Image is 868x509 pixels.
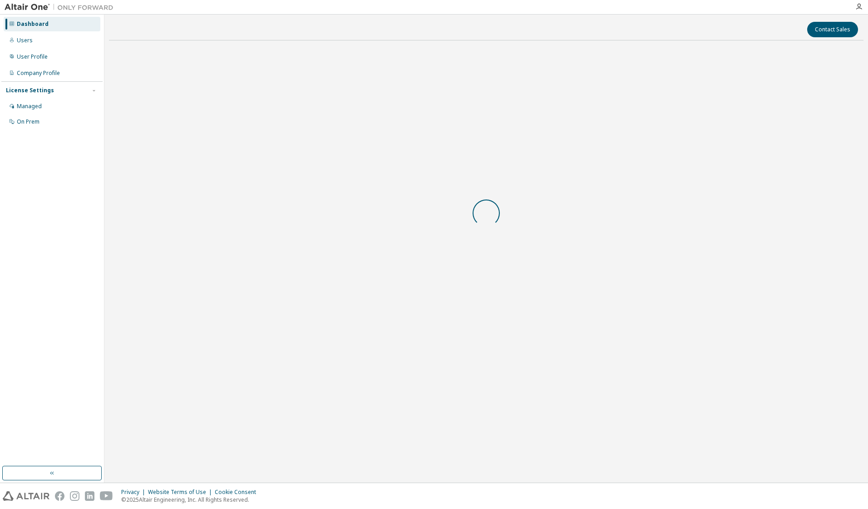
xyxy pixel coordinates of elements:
div: Company Profile [17,70,60,77]
div: Users [17,37,33,44]
img: facebook.svg [55,491,64,501]
img: altair_logo.svg [3,491,49,501]
div: Managed [17,103,42,110]
div: Dashboard [17,20,49,28]
div: Privacy [121,489,148,496]
img: linkedin.svg [85,491,94,501]
button: Contact Sales [807,22,858,37]
img: instagram.svg [70,491,79,501]
div: Cookie Consent [215,489,261,496]
img: Altair One [5,3,118,12]
div: Website Terms of Use [148,489,215,496]
div: License Settings [6,87,54,94]
img: youtube.svg [100,491,113,501]
p: © 2025 Altair Engineering, Inc. All Rights Reserved. [121,496,261,504]
div: On Prem [17,118,39,125]
div: User Profile [17,53,48,60]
